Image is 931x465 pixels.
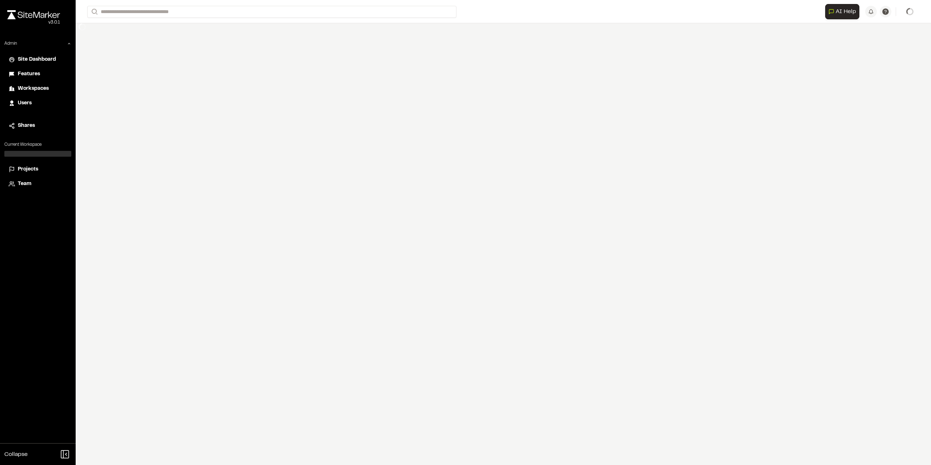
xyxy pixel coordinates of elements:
[87,6,100,18] button: Search
[4,450,28,459] span: Collapse
[18,70,40,78] span: Features
[18,85,49,93] span: Workspaces
[18,56,56,64] span: Site Dashboard
[18,122,35,130] span: Shares
[7,19,60,26] div: Oh geez...please don't...
[9,165,67,173] a: Projects
[9,85,67,93] a: Workspaces
[18,180,31,188] span: Team
[836,7,856,16] span: AI Help
[9,56,67,64] a: Site Dashboard
[9,122,67,130] a: Shares
[4,40,17,47] p: Admin
[9,70,67,78] a: Features
[4,141,71,148] p: Current Workspace
[18,99,32,107] span: Users
[7,10,60,19] img: rebrand.png
[825,4,862,19] div: Open AI Assistant
[825,4,859,19] button: Open AI Assistant
[9,99,67,107] a: Users
[18,165,38,173] span: Projects
[9,180,67,188] a: Team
